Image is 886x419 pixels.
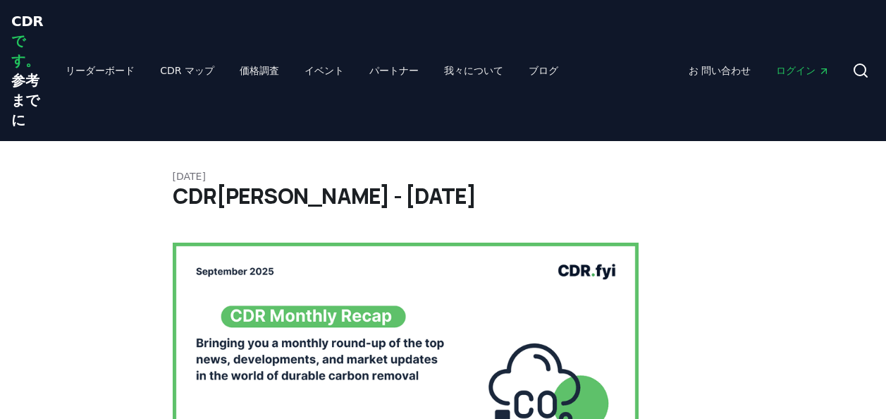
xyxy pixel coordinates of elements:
nav: メイン [677,58,841,83]
a: CDR マップ [149,58,226,83]
a: 我々について [433,58,515,83]
span: です。 [11,32,39,69]
a: お 問い合わせ [677,58,762,83]
p: [DATE] [173,169,714,183]
font: ログイン [776,65,816,76]
h1: CDR[PERSON_NAME] - [DATE] [173,183,714,209]
a: ブログ [517,58,570,83]
a: CDRです。参考までに [11,11,43,130]
a: 価格調査 [228,58,290,83]
a: パートナー [358,58,430,83]
a: イベント [293,58,355,83]
span: CDR 参考までに [11,13,43,128]
a: ログイン [765,58,841,83]
nav: メイン [54,58,570,83]
a: リーダーボード [54,58,146,83]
